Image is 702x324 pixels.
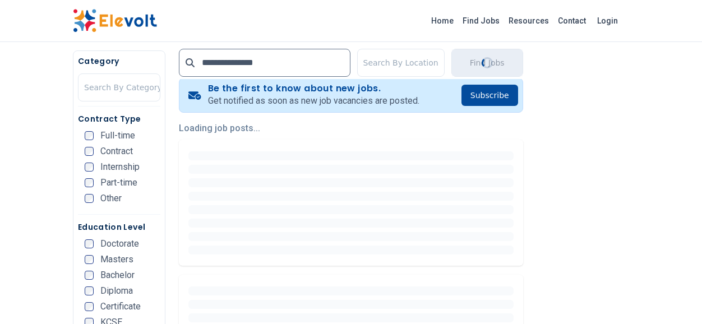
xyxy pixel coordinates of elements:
[590,10,625,32] a: Login
[100,286,133,295] span: Diploma
[504,12,553,30] a: Resources
[100,194,122,203] span: Other
[100,163,140,172] span: Internship
[85,131,94,140] input: Full-time
[85,178,94,187] input: Part-time
[85,239,94,248] input: Doctorate
[85,271,94,280] input: Bachelor
[78,221,160,233] h5: Education Level
[458,12,504,30] a: Find Jobs
[100,255,133,264] span: Masters
[78,113,160,124] h5: Contract Type
[85,255,94,264] input: Masters
[73,9,157,33] img: Elevolt
[85,302,94,311] input: Certificate
[179,122,523,135] p: Loading job posts...
[451,49,523,77] button: Find JobsLoading...
[85,286,94,295] input: Diploma
[100,178,137,187] span: Part-time
[461,85,518,106] button: Subscribe
[100,271,135,280] span: Bachelor
[100,239,139,248] span: Doctorate
[78,55,160,67] h5: Category
[208,83,419,94] h4: Be the first to know about new jobs.
[100,131,135,140] span: Full-time
[85,194,94,203] input: Other
[100,302,141,311] span: Certificate
[480,55,494,70] div: Loading...
[646,270,702,324] iframe: Chat Widget
[427,12,458,30] a: Home
[208,94,419,108] p: Get notified as soon as new job vacancies are posted.
[100,147,133,156] span: Contract
[85,163,94,172] input: Internship
[85,147,94,156] input: Contract
[553,12,590,30] a: Contact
